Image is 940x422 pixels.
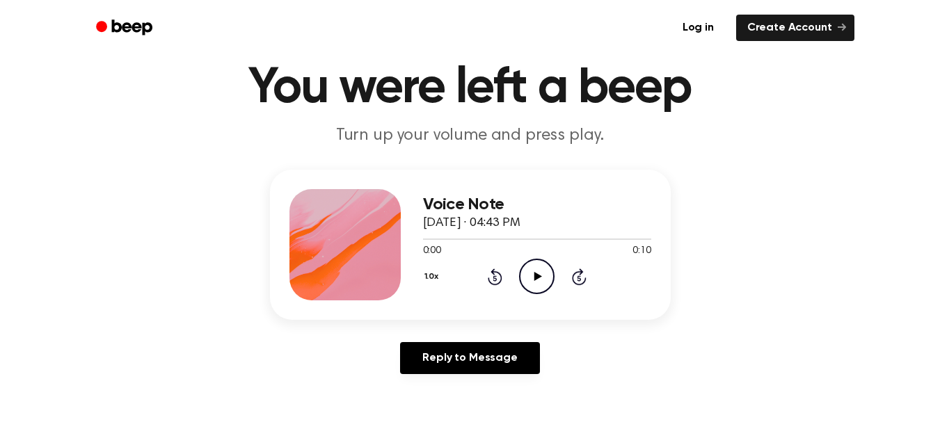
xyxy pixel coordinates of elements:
[423,195,651,214] h3: Voice Note
[400,342,539,374] a: Reply to Message
[423,244,441,259] span: 0:00
[632,244,651,259] span: 0:10
[669,12,728,44] a: Log in
[86,15,165,42] a: Beep
[203,124,738,147] p: Turn up your volume and press play.
[114,63,827,113] h1: You were left a beep
[423,217,520,229] span: [DATE] · 04:43 PM
[736,15,854,41] a: Create Account
[423,265,444,289] button: 1.0x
